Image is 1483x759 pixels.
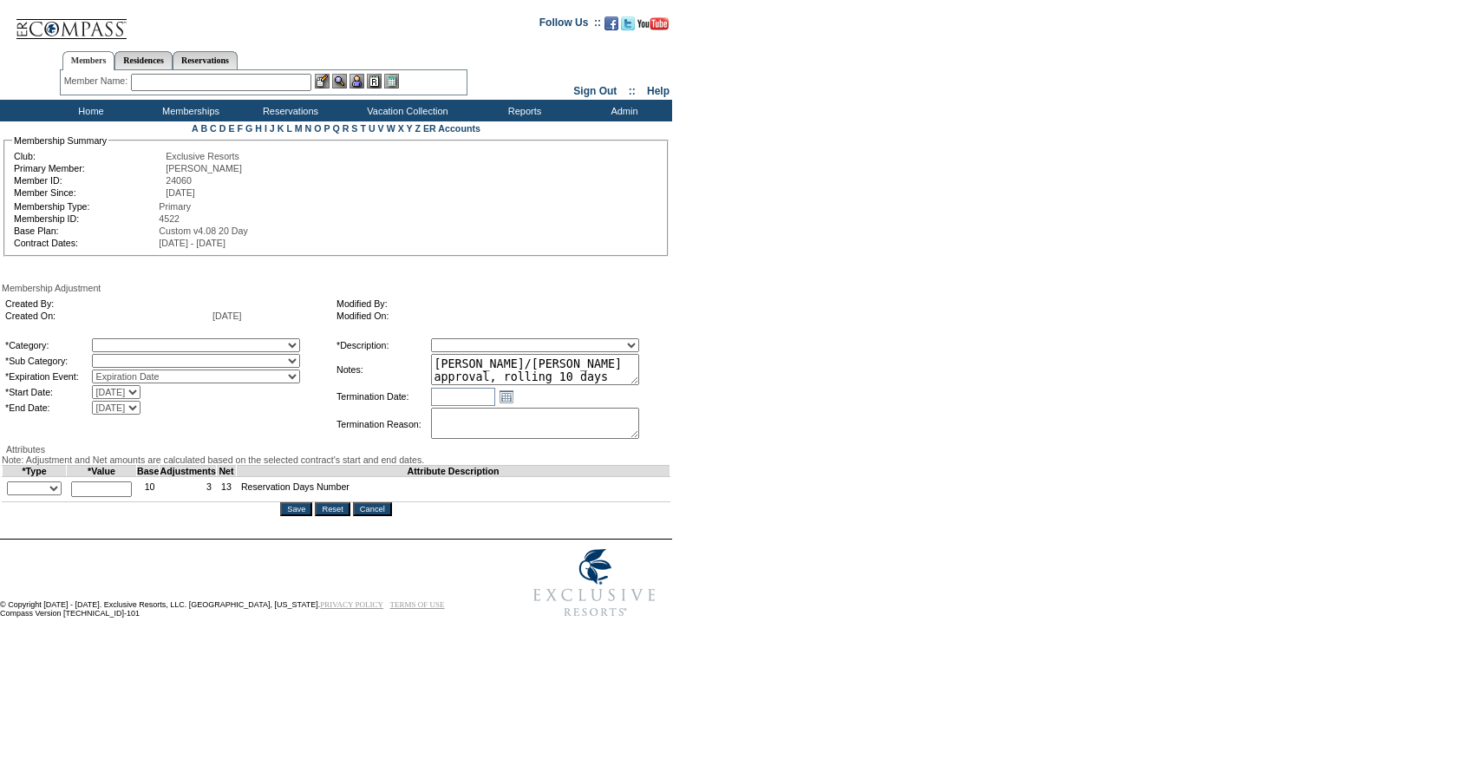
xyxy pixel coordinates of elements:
[5,370,90,383] td: *Expiration Event:
[320,600,383,609] a: PRIVACY POLICY
[270,123,275,134] a: J
[295,123,303,134] a: M
[517,540,672,626] img: Exclusive Resorts
[2,283,670,293] div: Membership Adjustment
[332,123,339,134] a: Q
[2,455,670,465] div: Note: Adjustment and Net amounts are calculated based on the selected contract's start and end da...
[305,123,312,134] a: N
[166,187,195,198] span: [DATE]
[39,100,139,121] td: Home
[166,151,239,161] span: Exclusive Resorts
[255,123,262,134] a: H
[5,298,211,309] td: Created By:
[332,74,347,88] img: View
[15,4,127,40] img: Compass Home
[14,213,157,224] td: Membership ID:
[629,85,636,97] span: ::
[353,502,392,516] input: Cancel
[173,51,238,69] a: Reservations
[237,123,243,134] a: F
[637,17,669,30] img: Subscribe to our YouTube Channel
[228,123,234,134] a: E
[217,466,237,477] td: Net
[351,123,357,134] a: S
[336,354,429,385] td: Notes:
[212,311,242,321] span: [DATE]
[336,408,429,441] td: Termination Reason:
[336,311,661,321] td: Modified On:
[278,123,284,134] a: K
[5,401,90,415] td: *End Date:
[14,226,157,236] td: Base Plan:
[14,201,157,212] td: Membership Type:
[573,85,617,97] a: Sign Out
[604,22,618,32] a: Become our fan on Facebook
[360,123,366,134] a: T
[473,100,572,121] td: Reports
[217,477,237,502] td: 13
[64,74,131,88] div: Member Name:
[497,387,516,406] a: Open the calendar popup.
[14,151,164,161] td: Club:
[219,123,226,134] a: D
[12,135,108,146] legend: Membership Summary
[160,466,217,477] td: Adjustments
[378,123,384,134] a: V
[200,123,207,134] a: B
[647,85,670,97] a: Help
[539,15,601,36] td: Follow Us ::
[137,466,160,477] td: Base
[415,123,421,134] a: Z
[286,123,291,134] a: L
[166,175,192,186] span: 24060
[336,298,661,309] td: Modified By:
[384,74,399,88] img: b_calculator.gif
[159,213,180,224] span: 4522
[236,466,670,477] td: Attribute Description
[14,187,164,198] td: Member Since:
[67,466,137,477] td: *Value
[245,123,252,134] a: G
[14,175,164,186] td: Member ID:
[14,238,157,248] td: Contract Dates:
[369,123,376,134] a: U
[159,226,247,236] span: Custom v4.08 20 Day
[423,123,480,134] a: ER Accounts
[2,444,670,455] div: Attributes
[407,123,413,134] a: Y
[343,123,350,134] a: R
[5,385,90,399] td: *Start Date:
[5,354,90,368] td: *Sub Category:
[160,477,217,502] td: 3
[604,16,618,30] img: Become our fan on Facebook
[5,311,211,321] td: Created On:
[314,123,321,134] a: O
[387,123,395,134] a: W
[390,600,445,609] a: TERMS OF USE
[238,100,338,121] td: Reservations
[62,51,115,70] a: Members
[280,502,312,516] input: Save
[324,123,330,134] a: P
[637,22,669,32] a: Subscribe to our YouTube Channel
[14,163,164,173] td: Primary Member:
[137,477,160,502] td: 10
[139,100,238,121] td: Memberships
[621,22,635,32] a: Follow us on Twitter
[367,74,382,88] img: Reservations
[338,100,473,121] td: Vacation Collection
[159,238,225,248] span: [DATE] - [DATE]
[398,123,404,134] a: X
[5,338,90,352] td: *Category:
[315,502,350,516] input: Reset
[159,201,191,212] span: Primary
[265,123,267,134] a: I
[336,387,429,406] td: Termination Date:
[210,123,217,134] a: C
[336,338,429,352] td: *Description:
[572,100,672,121] td: Admin
[192,123,198,134] a: A
[3,466,67,477] td: *Type
[621,16,635,30] img: Follow us on Twitter
[236,477,670,502] td: Reservation Days Number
